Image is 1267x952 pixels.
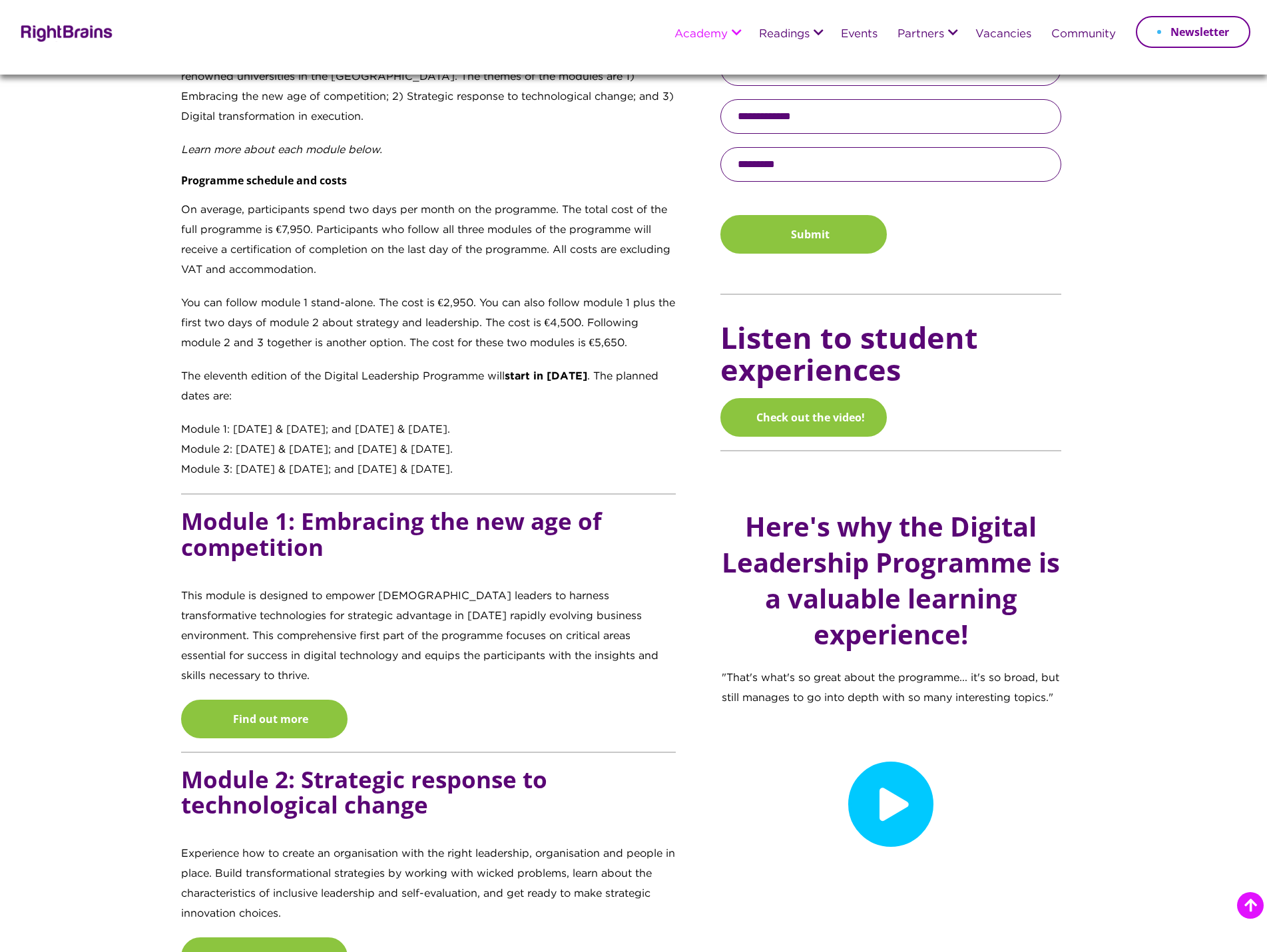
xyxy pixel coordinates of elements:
[720,308,1061,399] h4: Listen to student experiences
[722,509,1061,652] h2: Here's why the Digital Leadership Programme is a valuable learning experience!
[759,29,810,41] a: Readings
[181,460,676,480] div: Module 3: [DATE] & [DATE]; and [DATE] & [DATE].
[181,174,676,200] h6: Programme schedule and costs
[181,367,676,420] p: The eleventh edition of the Digital Leadership Programme will . The planned dates are:
[181,844,676,937] p: Experience how to create an organisation with the right leadership, organisation and people in pl...
[17,23,113,42] img: Rightbrains
[181,766,676,845] h5: Module 2: Strategic response to technological change
[722,708,1061,899] iframe: RightBrains Digital Leadership Programme
[181,587,676,700] p: This module is designed to empower [DEMOGRAPHIC_DATA] leaders to harness transformative technolog...
[975,29,1031,41] a: Vacancies
[674,29,728,41] a: Academy
[181,145,382,155] em: Learn more about each module below.
[1136,16,1250,48] a: Newsletter
[181,200,676,294] p: On average, participants spend two days per month on the programme. The total cost of the full pr...
[712,465,1071,899] div: "That's what's so great about the programme... it's so broad, but still manages to go into depth ...
[720,215,887,254] button: Submit
[181,508,676,587] h5: Module 1: Embracing the new age of competition
[181,420,676,440] div: Module 1: [DATE] & [DATE]; and [DATE] & [DATE].
[720,398,887,437] a: Check out the video!
[841,29,878,41] a: Events
[505,371,587,381] strong: start in [DATE]
[181,27,676,140] p: The Digital Leadership Programme is in its 11th year and more than . Prominent lecturers teach th...
[181,294,676,367] p: You can follow module 1 stand-alone. The cost is €2,950. You can also follow module 1 plus the fi...
[181,700,348,738] a: Find out more
[897,29,944,41] a: Partners
[1051,29,1116,41] a: Community
[181,440,676,460] div: Module 2: [DATE] & [DATE]; and [DATE] & [DATE].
